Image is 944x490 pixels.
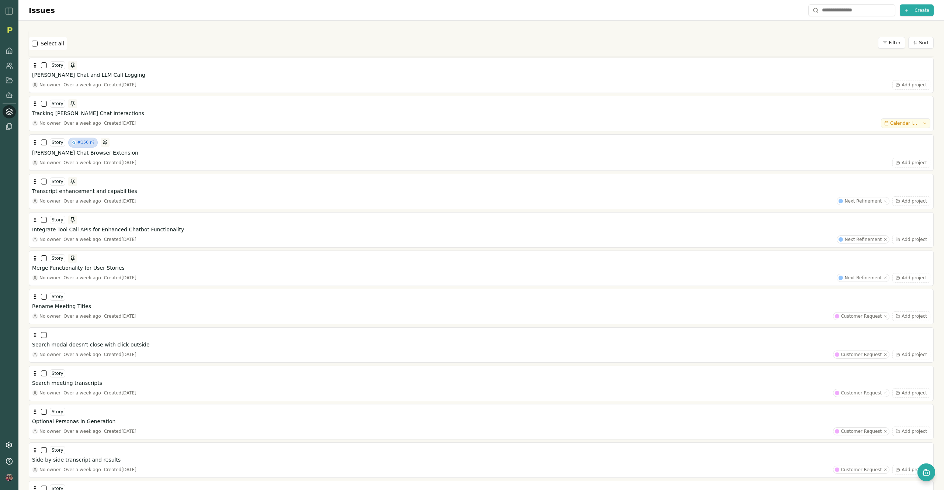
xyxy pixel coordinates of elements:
[77,139,88,146] span: #156
[104,467,136,473] div: Created [DATE]
[104,160,136,166] div: Created [DATE]
[841,352,882,358] span: Customer Request
[50,369,65,377] div: Story
[917,463,935,481] button: Open chat
[29,5,55,16] h1: Issues
[104,237,136,242] div: Created [DATE]
[6,474,13,481] img: profile
[32,418,115,425] h3: Optional Personas in Generation
[833,351,889,359] button: Customer Request
[50,138,65,146] div: Story
[32,303,91,310] h3: Rename Meeting Titles
[63,82,101,88] div: Over a week ago
[32,226,184,233] h3: Integrate Tool Call APIs for Enhanced Chatbot Functionality
[892,235,930,244] button: Add project
[32,226,930,233] button: Integrate Tool Call APIs for Enhanced Chatbot Functionality
[39,120,60,126] span: No owner
[63,237,101,242] div: Over a week ago
[50,100,65,108] div: Story
[41,40,64,47] label: Select all
[908,37,934,49] button: Sort
[32,341,150,348] h3: Search modal doesn't close with click outside
[32,149,930,156] button: [PERSON_NAME] Chat Browser Extension
[50,216,65,224] div: Story
[39,313,60,319] span: No owner
[902,390,927,396] span: Add project
[32,149,138,156] h3: [PERSON_NAME] Chat Browser Extension
[881,118,930,128] button: Calendar Integration
[914,7,929,13] span: Create
[844,275,882,281] span: Next Refinement
[104,390,136,396] div: Created [DATE]
[50,446,65,454] div: Story
[39,275,60,281] span: No owner
[878,37,905,49] button: Filter
[104,313,136,319] div: Created [DATE]
[39,428,60,434] span: No owner
[104,198,136,204] div: Created [DATE]
[39,390,60,396] span: No owner
[32,187,137,195] h3: Transcript enhancement and capabilities
[892,273,930,283] button: Add project
[39,237,60,242] span: No owner
[63,120,101,126] div: Over a week ago
[902,275,927,281] span: Add project
[892,311,930,321] button: Add project
[900,4,934,16] button: Create
[39,352,60,358] span: No owner
[833,312,889,320] button: Customer Request
[32,110,144,117] h3: Tracking [PERSON_NAME] Chat Interactions
[32,303,930,310] button: Rename Meeting Titles
[50,293,65,301] div: Story
[3,455,16,468] button: Help
[39,198,60,204] span: No owner
[841,313,882,319] span: Customer Request
[32,71,930,79] button: [PERSON_NAME] Chat and LLM Call Logging
[892,196,930,206] button: Add project
[841,428,882,434] span: Customer Request
[104,352,136,358] div: Created [DATE]
[892,427,930,436] button: Add project
[844,237,882,242] span: Next Refinement
[32,187,930,195] button: Transcript enhancement and capabilities
[32,456,930,463] button: Side-by-side transcript and results
[841,467,882,473] span: Customer Request
[902,352,927,358] span: Add project
[32,341,930,348] button: Search modal doesn't close with click outside
[63,428,101,434] div: Over a week ago
[5,7,14,15] img: sidebar
[104,275,136,281] div: Created [DATE]
[63,352,101,358] div: Over a week ago
[63,467,101,473] div: Over a week ago
[833,466,889,474] button: Customer Request
[902,160,927,166] span: Add project
[844,198,882,204] span: Next Refinement
[892,465,930,475] button: Add project
[902,198,927,204] span: Add project
[63,160,101,166] div: Over a week ago
[32,71,145,79] h3: [PERSON_NAME] Chat and LLM Call Logging
[32,379,930,387] button: Search meeting transcripts
[104,428,136,434] div: Created [DATE]
[32,379,102,387] h3: Search meeting transcripts
[841,390,882,396] span: Customer Request
[833,389,889,397] button: Customer Request
[39,82,60,88] span: No owner
[32,456,121,463] h3: Side-by-side transcript and results
[837,235,889,244] button: Next Refinement
[902,82,927,88] span: Add project
[50,408,65,416] div: Story
[63,313,101,319] div: Over a week ago
[63,390,101,396] div: Over a week ago
[4,24,15,35] img: Organization logo
[32,264,125,272] h3: Merge Functionality for User Stories
[892,388,930,398] button: Add project
[32,264,930,272] button: Merge Functionality for User Stories
[890,120,920,126] span: Calendar Integration
[63,275,101,281] div: Over a week ago
[32,418,930,425] button: Optional Personas in Generation
[833,427,889,435] button: Customer Request
[50,61,65,69] div: Story
[892,158,930,168] button: Add project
